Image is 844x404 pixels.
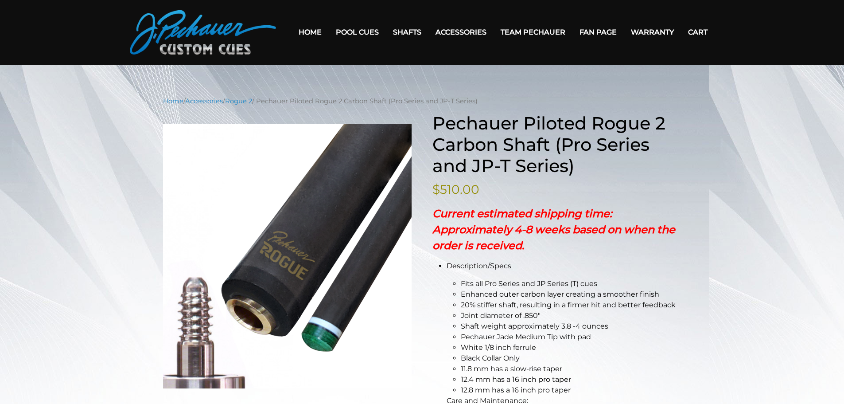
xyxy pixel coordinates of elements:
[386,21,428,43] a: Shafts
[163,124,412,389] img: new-pro-with-tip-jade.png
[432,182,479,197] bdi: 510.00
[572,21,624,43] a: Fan Page
[185,97,223,105] a: Accessories
[461,301,676,309] span: 20% stiffer shaft, resulting in a firmer hit and better feedback
[428,21,494,43] a: Accessories
[461,343,536,352] span: White 1/8 inch ferrule
[163,96,681,106] nav: Breadcrumb
[461,365,562,373] span: 11.8 mm has a slow-rise taper
[432,113,681,177] h1: Pechauer Piloted Rogue 2 Carbon Shaft (Pro Series and JP-T Series)
[461,322,608,330] span: Shaft weight approximately 3.8 -4 ounces
[163,97,183,105] a: Home
[461,278,681,289] li: Fits all Pro Series and JP Series (T) cues
[461,386,571,394] span: 12.8 mm has a 16 inch pro taper
[461,311,541,320] span: Joint diameter of .850″
[432,207,675,252] strong: Current estimated shipping time: Approximately 4-8 weeks based on when the order is received.
[447,262,511,270] span: Description/Specs
[681,21,715,43] a: Cart
[461,290,659,298] span: Enhanced outer carbon layer creating a smoother finish
[130,10,276,55] img: Pechauer Custom Cues
[461,333,591,341] span: Pechauer Jade Medium Tip with pad
[292,21,329,43] a: Home
[461,375,571,384] span: 12.4 mm has a 16 inch pro taper
[432,182,440,197] span: $
[225,97,252,105] a: Rogue 2
[624,21,681,43] a: Warranty
[494,21,572,43] a: Team Pechauer
[461,354,520,362] span: Black Collar Only
[329,21,386,43] a: Pool Cues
